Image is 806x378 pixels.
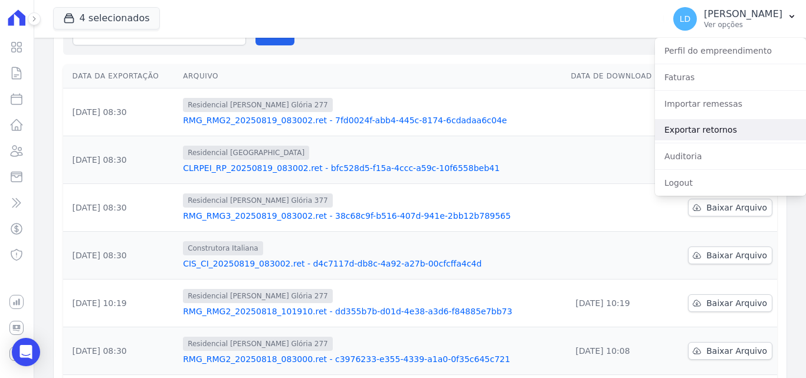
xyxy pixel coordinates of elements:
a: Logout [655,172,806,193]
p: Ver opções [704,20,782,29]
span: Residencial [PERSON_NAME] Glória 277 [183,337,333,351]
a: Perfil do empreendimento [655,40,806,61]
a: Importar remessas [655,93,806,114]
span: Baixar Arquivo [706,249,767,261]
a: Auditoria [655,146,806,167]
div: Open Intercom Messenger [12,338,40,366]
button: LD [PERSON_NAME] Ver opções [664,2,806,35]
a: RMG_RMG2_20250818_083000.ret - c3976233-e355-4339-a1a0-0f35c645c721 [183,353,561,365]
span: Residencial [GEOGRAPHIC_DATA] [183,146,309,160]
a: CLRPEI_RP_20250819_083002.ret - bfc528d5-f15a-4ccc-a59c-10f6558beb41 [183,162,561,174]
span: LD [680,15,691,23]
span: Baixar Arquivo [706,202,767,213]
a: RMG_RMG2_20250818_101910.ret - dd355b7b-d01d-4e38-a3d6-f84885e7bb73 [183,305,561,317]
a: Faturas [655,67,806,88]
a: CIS_CI_20250819_083002.ret - d4c7117d-db8c-4a92-a27b-00cfcffa4c4d [183,258,561,269]
th: Data de Download [566,64,670,88]
a: Baixar Arquivo [688,246,772,264]
p: [PERSON_NAME] [704,8,782,20]
td: [DATE] 08:30 [63,327,179,375]
a: RMG_RMG3_20250819_083002.ret - 38c68c9f-b516-407d-941e-2bb12b789565 [183,210,561,222]
td: [DATE] 08:30 [63,136,179,184]
a: Baixar Arquivo [688,294,772,312]
span: Baixar Arquivo [706,345,767,357]
span: Residencial [PERSON_NAME] Glória 377 [183,193,333,208]
th: Arquivo [178,64,566,88]
td: [DATE] 08:30 [63,88,179,136]
td: [DATE] 10:19 [63,280,179,327]
span: Construtora Italiana [183,241,263,255]
button: 4 selecionados [53,7,160,29]
span: Baixar Arquivo [706,297,767,309]
a: Baixar Arquivo [688,342,772,360]
td: [DATE] 10:19 [566,280,670,327]
td: [DATE] 08:30 [63,232,179,280]
span: Residencial [PERSON_NAME] Glória 277 [183,289,333,303]
a: Exportar retornos [655,119,806,140]
a: Baixar Arquivo [688,199,772,216]
th: Data da Exportação [63,64,179,88]
td: [DATE] 10:08 [566,327,670,375]
span: Residencial [PERSON_NAME] Glória 277 [183,98,333,112]
a: RMG_RMG2_20250819_083002.ret - 7fd0024f-abb4-445c-8174-6cdadaa6c04e [183,114,561,126]
td: [DATE] 08:30 [63,184,179,232]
